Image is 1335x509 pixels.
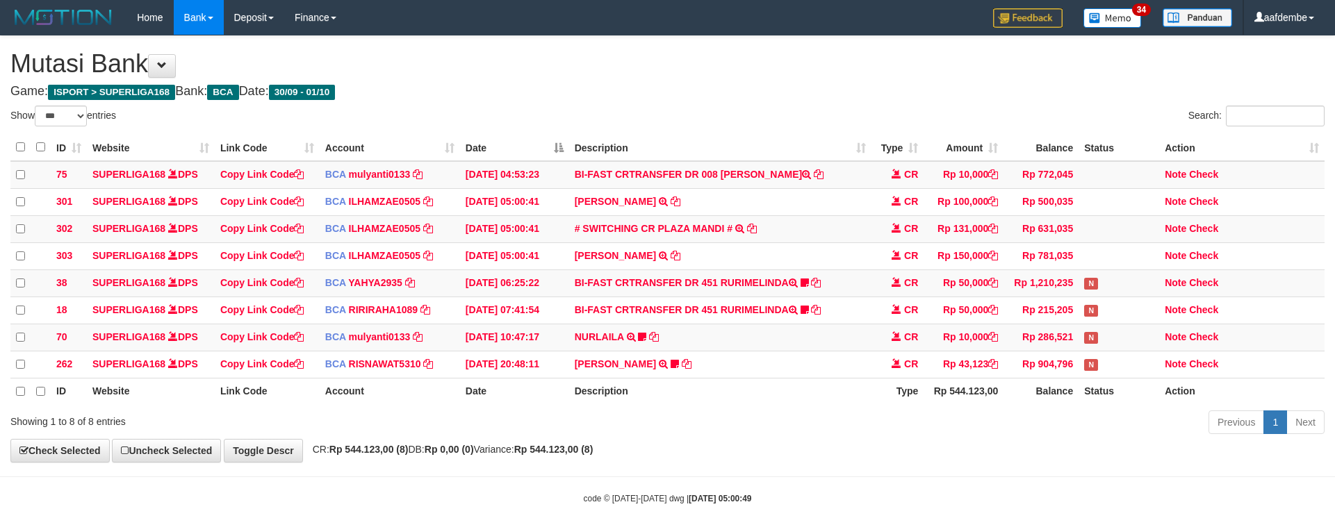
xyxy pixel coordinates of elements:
td: [DATE] 06:25:22 [460,269,569,297]
a: Check [1189,331,1218,342]
span: 262 [56,358,72,369]
th: Website: activate to sort column ascending [87,134,215,161]
span: BCA [325,223,346,234]
th: ID [51,378,87,405]
span: CR [904,196,918,207]
td: Rp 772,045 [1004,161,1079,189]
th: Amount: activate to sort column ascending [924,134,1004,161]
th: Link Code: activate to sort column ascending [215,134,320,161]
strong: Rp 544.123,00 (8) [514,444,593,455]
label: Show entries [10,106,116,126]
input: Search: [1226,106,1325,126]
td: Rp 904,796 [1004,351,1079,378]
td: Rp 286,521 [1004,324,1079,351]
a: Toggle Descr [224,439,303,462]
span: 303 [56,250,72,261]
a: Copy Rp 10,000 to clipboard [988,169,998,180]
a: Note [1165,304,1186,315]
span: CR [904,331,918,342]
a: Note [1165,331,1186,342]
div: Showing 1 to 8 of 8 entries [10,409,546,428]
a: Copy Rp 50,000 to clipboard [988,277,998,288]
span: BCA [207,85,238,100]
th: Status [1079,378,1159,405]
th: Description [569,378,872,405]
td: BI-FAST CRTRANSFER DR 008 [PERSON_NAME] [569,161,872,189]
td: DPS [87,351,215,378]
th: Rp 544.123,00 [924,378,1004,405]
a: Copy Rp 100,000 to clipboard [988,196,998,207]
td: [DATE] 10:47:17 [460,324,569,351]
a: Note [1165,169,1186,180]
a: Note [1165,277,1186,288]
td: Rp 100,000 [924,188,1004,215]
a: # SWITCHING CR PLAZA MANDI # [575,223,732,234]
a: Note [1165,358,1186,369]
a: Next [1286,410,1325,434]
a: Copy Link Code [220,358,304,369]
a: Copy ILHAMZAE0505 to clipboard [423,223,433,234]
a: Check [1189,196,1218,207]
th: Status [1079,134,1159,161]
a: Copy RISNAWAT5310 to clipboard [423,358,433,369]
span: 70 [56,331,67,342]
label: Search: [1188,106,1325,126]
th: Type [871,378,924,405]
span: BCA [325,358,346,369]
img: panduan.png [1163,8,1232,27]
td: Rp 10,000 [924,161,1004,189]
a: ILHAMZAE0505 [349,223,420,234]
a: Copy NURLAILA to clipboard [649,331,659,342]
a: ILHAMZAE0505 [349,250,420,261]
a: Copy Rp 10,000 to clipboard [988,331,998,342]
strong: Rp 544.123,00 (8) [329,444,409,455]
img: Feedback.jpg [993,8,1063,28]
a: mulyanti0133 [349,331,411,342]
td: Rp 215,205 [1004,297,1079,324]
a: Copy ILHAMZAE0505 to clipboard [423,196,433,207]
span: Has Note [1084,332,1098,344]
th: Date [460,378,569,405]
span: BCA [325,250,346,261]
th: Action [1159,378,1325,405]
a: SUPERLIGA168 [92,169,165,180]
a: Copy Link Code [220,196,304,207]
span: Has Note [1084,359,1098,371]
a: Copy BI-FAST CRTRANSFER DR 451 RURIMELINDA to clipboard [811,304,821,315]
td: [DATE] 05:00:41 [460,188,569,215]
td: [DATE] 05:00:41 [460,215,569,242]
td: [DATE] 05:00:41 [460,242,569,269]
span: CR [904,223,918,234]
span: BCA [325,169,346,180]
span: CR [904,304,918,315]
a: Check Selected [10,439,110,462]
span: Has Note [1084,305,1098,317]
a: SUPERLIGA168 [92,358,165,369]
td: DPS [87,297,215,324]
h1: Mutasi Bank [10,50,1325,78]
a: Check [1189,250,1218,261]
a: mulyanti0133 [349,169,411,180]
a: Copy Link Code [220,277,304,288]
td: Rp 10,000 [924,324,1004,351]
a: Check [1189,223,1218,234]
th: Balance [1004,134,1079,161]
th: Account [320,378,460,405]
a: Copy Link Code [220,331,304,342]
a: [PERSON_NAME] [575,196,656,207]
a: Note [1165,250,1186,261]
a: RIRIRAHA1089 [349,304,418,315]
span: BCA [325,304,346,315]
a: [PERSON_NAME] [575,250,656,261]
td: DPS [87,161,215,189]
span: 18 [56,304,67,315]
a: Previous [1209,410,1264,434]
a: Copy Link Code [220,250,304,261]
th: Description: activate to sort column ascending [569,134,872,161]
a: Check [1189,169,1218,180]
td: Rp 631,035 [1004,215,1079,242]
a: Copy YOSI EFENDI to clipboard [682,358,691,369]
img: MOTION_logo.png [10,7,116,28]
span: 30/09 - 01/10 [269,85,336,100]
th: Website [87,378,215,405]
